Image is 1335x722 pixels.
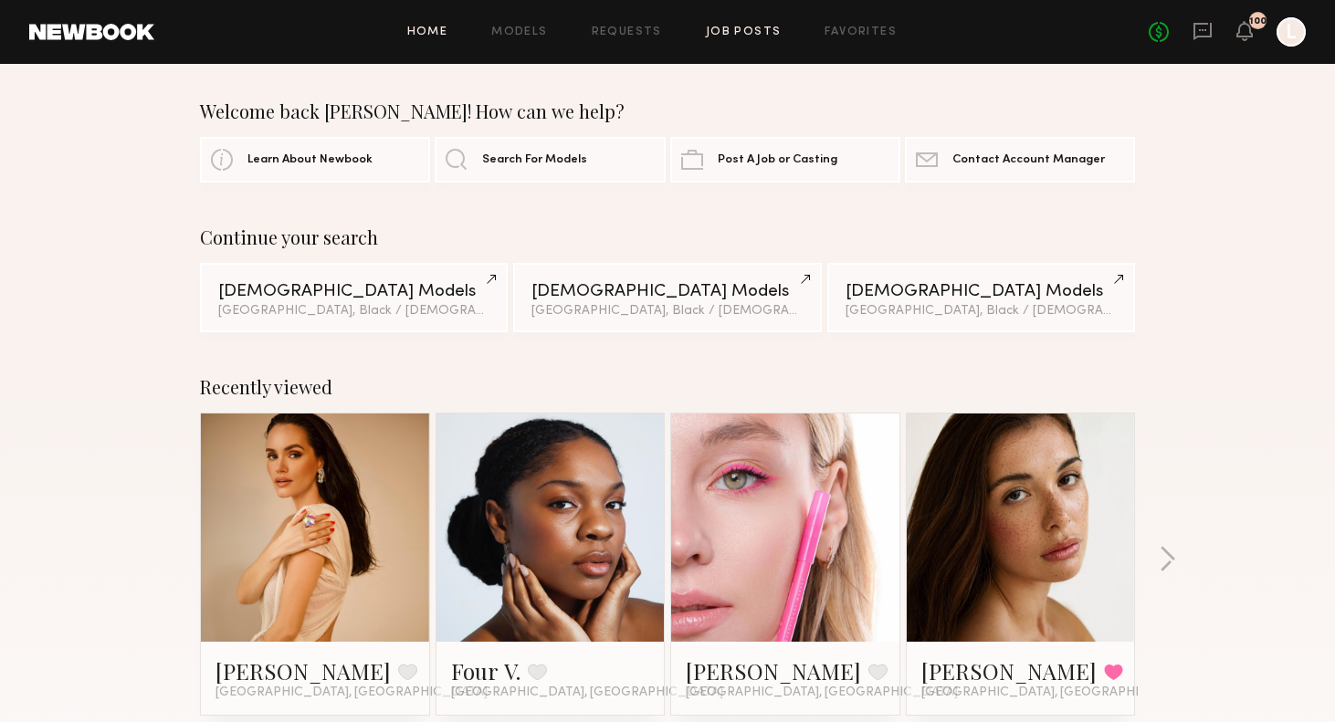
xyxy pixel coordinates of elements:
a: Post A Job or Casting [670,137,900,183]
a: [DEMOGRAPHIC_DATA] Models[GEOGRAPHIC_DATA], Black / [DEMOGRAPHIC_DATA] [827,263,1135,332]
a: [PERSON_NAME] [921,656,1097,685]
a: [PERSON_NAME] [686,656,861,685]
div: [GEOGRAPHIC_DATA], Black / [DEMOGRAPHIC_DATA] [218,305,489,318]
a: Four V. [451,656,520,685]
div: [DEMOGRAPHIC_DATA] Models [218,283,489,300]
a: Models [491,26,547,38]
div: Recently viewed [200,376,1135,398]
a: Search For Models [435,137,665,183]
div: [GEOGRAPHIC_DATA], Black / [DEMOGRAPHIC_DATA] [531,305,803,318]
a: [PERSON_NAME] [215,656,391,685]
a: Learn About Newbook [200,137,430,183]
a: Home [407,26,448,38]
div: [DEMOGRAPHIC_DATA] Models [846,283,1117,300]
a: Favorites [825,26,897,38]
a: Job Posts [706,26,782,38]
span: [GEOGRAPHIC_DATA], [GEOGRAPHIC_DATA] [921,685,1193,700]
a: Contact Account Manager [905,137,1135,183]
span: [GEOGRAPHIC_DATA], [GEOGRAPHIC_DATA] [686,685,958,700]
span: Contact Account Manager [952,154,1105,166]
a: L [1277,17,1306,47]
a: [DEMOGRAPHIC_DATA] Models[GEOGRAPHIC_DATA], Black / [DEMOGRAPHIC_DATA] [513,263,821,332]
a: Requests [592,26,662,38]
div: [DEMOGRAPHIC_DATA] Models [531,283,803,300]
div: Welcome back [PERSON_NAME]! How can we help? [200,100,1135,122]
span: [GEOGRAPHIC_DATA], [GEOGRAPHIC_DATA] [215,685,488,700]
div: Continue your search [200,226,1135,248]
div: 100 [1249,16,1267,26]
span: Search For Models [482,154,587,166]
a: [DEMOGRAPHIC_DATA] Models[GEOGRAPHIC_DATA], Black / [DEMOGRAPHIC_DATA] [200,263,508,332]
span: Post A Job or Casting [718,154,837,166]
span: Learn About Newbook [247,154,373,166]
div: [GEOGRAPHIC_DATA], Black / [DEMOGRAPHIC_DATA] [846,305,1117,318]
span: [GEOGRAPHIC_DATA], [GEOGRAPHIC_DATA] [451,685,723,700]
